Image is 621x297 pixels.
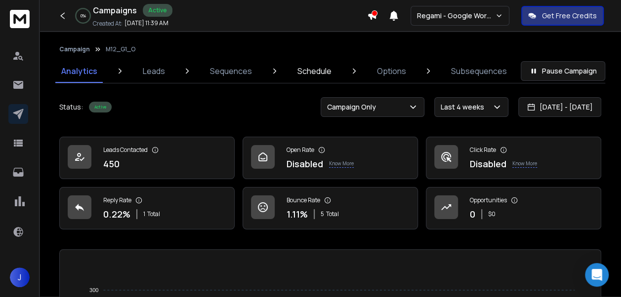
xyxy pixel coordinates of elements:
div: Active [89,102,112,112]
p: Sequences [210,65,252,77]
p: Leads Contacted [103,146,148,154]
button: J [10,267,30,287]
tspan: 300 [89,287,98,293]
p: Options [376,65,406,77]
h1: Campaigns [93,4,137,16]
span: 5 [321,210,324,218]
p: $ 0 [488,210,496,218]
p: Campaign Only [327,102,380,112]
p: 450 [103,157,120,171]
p: 1.11 % [287,207,308,221]
p: Click Rate [470,146,496,154]
p: Disabled [287,157,323,171]
p: Know More [329,160,354,168]
p: 0.22 % [103,207,130,221]
p: Schedule [297,65,331,77]
p: Created At: [93,20,123,28]
a: Reply Rate0.22%1Total [59,187,235,229]
button: [DATE] - [DATE] [518,97,601,117]
a: Leads Contacted450 [59,137,235,179]
a: Sequences [204,59,258,83]
a: Open RateDisabledKnow More [243,137,418,179]
a: Bounce Rate1.11%5Total [243,187,418,229]
p: [DATE] 11:39 AM [124,19,168,27]
p: Bounce Rate [287,196,320,204]
p: Disabled [470,157,506,171]
a: Subsequences [445,59,513,83]
p: M12_G1_O [106,45,135,53]
p: Open Rate [287,146,314,154]
p: Get Free Credits [542,11,597,21]
button: Pause Campaign [521,61,605,81]
p: Reply Rate [103,196,131,204]
a: Click RateDisabledKnow More [426,137,601,179]
button: Campaign [59,45,90,53]
p: Last 4 weeks [441,102,488,112]
span: 1 [143,210,145,218]
p: Regami - Google Workspace [417,11,495,21]
p: 0 [470,207,475,221]
p: Analytics [61,65,97,77]
span: Total [147,210,160,218]
button: Get Free Credits [521,6,604,26]
a: Leads [137,59,171,83]
p: Subsequences [451,65,507,77]
div: Open Intercom Messenger [585,263,609,287]
p: Opportunities [470,196,507,204]
div: Active [143,4,172,17]
a: Opportunities0$0 [426,187,601,229]
p: Leads [143,65,165,77]
p: Know More [512,160,537,168]
p: Status: [59,102,83,112]
a: Options [371,59,412,83]
a: Analytics [55,59,103,83]
a: Schedule [291,59,337,83]
span: Total [326,210,339,218]
p: 0 % [81,13,86,19]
